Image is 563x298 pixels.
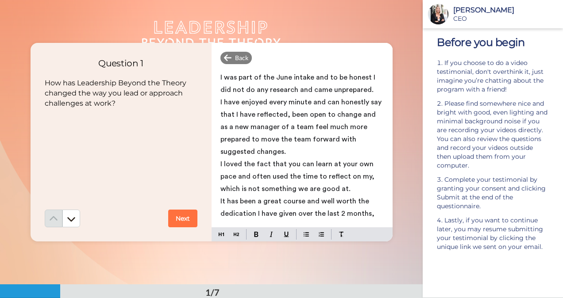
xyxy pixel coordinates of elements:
[45,57,197,69] h4: Question 1
[220,160,376,192] span: I loved the fact that you can learn at your own pace and often used the time to reflect on my, wh...
[319,231,324,238] img: numbered-block.svg
[428,4,449,25] img: Profile Image
[453,6,563,14] div: [PERSON_NAME]
[270,232,273,237] img: italic-mark.svg
[437,216,545,251] span: Lastly, if you want to continue later, you may resume submitting your testimonial by clicking the...
[234,231,239,238] img: heading-two-block.svg
[220,198,374,217] span: It has been a great course and well worth the dedication I have given over the last 2 months,
[284,232,289,237] img: underline-mark.svg
[254,232,258,237] img: bold-mark.svg
[45,79,188,107] span: How has Leadership Beyond the Theory changed the way you lead or approach challenges at work?
[219,231,224,238] img: heading-one-block.svg
[168,210,197,227] button: Next
[437,36,524,49] span: Before you begin
[339,232,344,237] img: clear-format.svg
[220,52,252,64] div: Back
[437,99,549,169] span: Please find somewhere nice and bright with good, even lighting and minimal background noise if yo...
[220,74,377,93] span: I was part of the June intake and to be honest I did not do any research and came unprepared.
[437,176,548,210] span: Complete your testimonial by granting your consent and clicking Submit at the end of the question...
[304,231,309,238] img: bulleted-block.svg
[220,99,383,155] span: I have enjoyed every minute and can honestly say that I have reflected, been open to change and a...
[437,59,545,93] span: If you choose to do a video testimonial, don't overthink it, just imagine you’re chatting about t...
[235,53,248,62] span: Back
[453,15,563,23] div: CEO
